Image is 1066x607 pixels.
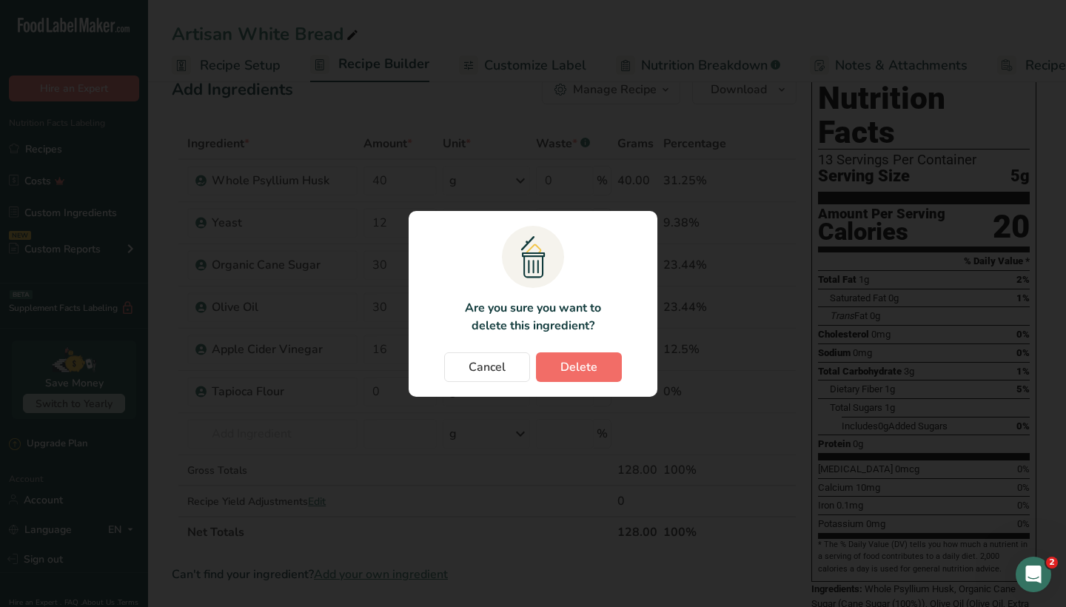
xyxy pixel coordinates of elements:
iframe: Intercom live chat [1016,557,1051,592]
span: Cancel [469,358,506,376]
button: Delete [536,352,622,382]
button: Cancel [444,352,530,382]
p: Are you sure you want to delete this ingredient? [456,299,609,335]
span: 2 [1046,557,1058,569]
span: Delete [560,358,597,376]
